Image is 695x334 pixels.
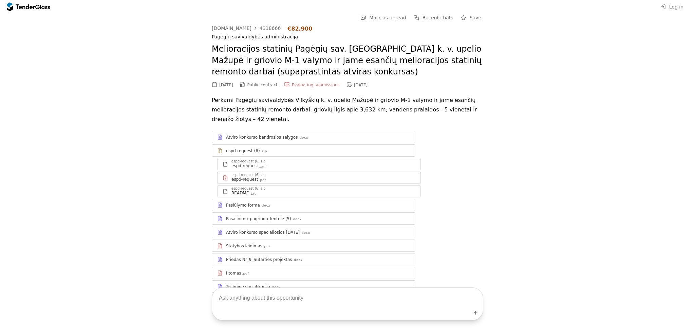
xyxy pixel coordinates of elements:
div: [DATE] [219,83,233,87]
span: Public contract [247,83,278,87]
div: espd-request (6).zip [231,173,266,177]
a: Atviro konkurso bendrosios salygos.docx [212,131,415,143]
button: Mark as unread [358,14,408,22]
div: Pagėgių savivaldybės administracija [212,34,483,40]
div: [DATE] [354,83,368,87]
a: Atviro konkurso specialiosios [DATE].docx [212,226,415,238]
div: Priedas Nr_9_Sutarties projektas [226,257,292,262]
div: Statybos leidimas [226,243,262,249]
div: .xml [259,164,267,169]
span: Save [470,15,481,20]
a: [DOMAIN_NAME]4318666 [212,25,281,31]
div: I tomas [226,270,241,276]
div: 4318666 [260,26,281,31]
div: .docx [292,217,302,222]
div: espd-request [231,163,258,169]
a: Pasalinimo_pagrindu_lentele (5).docx [212,212,415,225]
div: .docx [300,231,310,235]
div: Pasiūlymo forma [226,203,260,208]
div: espd-request (6) [226,148,260,154]
a: espd-request (6).zipREADME.txt [217,185,421,197]
div: .pdf [242,271,249,276]
div: espd-request [231,177,258,182]
a: espd-request (6).zipespd-request.pdf [217,172,421,184]
div: €82,900 [287,25,312,32]
button: Log in [658,3,685,11]
div: .docx [298,136,308,140]
span: Mark as unread [369,15,406,20]
div: espd-request (6).zip [231,187,266,190]
div: .docx [261,204,270,208]
h2: Melioracijos statinių Pagėgių sav. [GEOGRAPHIC_DATA] k. v. upelio Mažupė ir griovio M-1 valymo ir... [212,43,483,78]
a: espd-request (6).zipespd-request.xml [217,158,421,170]
div: [DOMAIN_NAME] [212,26,251,31]
div: README [231,190,249,196]
div: .txt [249,192,256,196]
span: Recent chats [422,15,453,20]
a: I tomas.pdf [212,267,415,279]
div: espd-request (6).zip [231,160,266,163]
a: Statybos leidimas.pdf [212,240,415,252]
div: Atviro konkurso specialiosios [DATE] [226,230,300,235]
div: .pdf [259,178,266,182]
a: Priedas Nr_9_Sutarties projektas.docx [212,253,415,265]
button: Save [459,14,483,22]
span: Log in [669,4,683,10]
button: Recent chats [412,14,455,22]
a: espd-request (6).zip [212,144,415,157]
div: .docx [293,258,303,262]
div: Pasalinimo_pagrindu_lentele (5) [226,216,291,222]
div: .zip [261,149,267,154]
div: .pdf [263,244,270,249]
span: Evaluating submissions [292,83,340,87]
div: Atviro konkurso bendrosios salygos [226,135,298,140]
p: Perkami Pagėgių savivaldybės Vilkyškių k. v. upelio Mažupė ir griovio M-1 valymo ir jame esančių ... [212,95,483,124]
a: Pasiūlymo forma.docx [212,199,415,211]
